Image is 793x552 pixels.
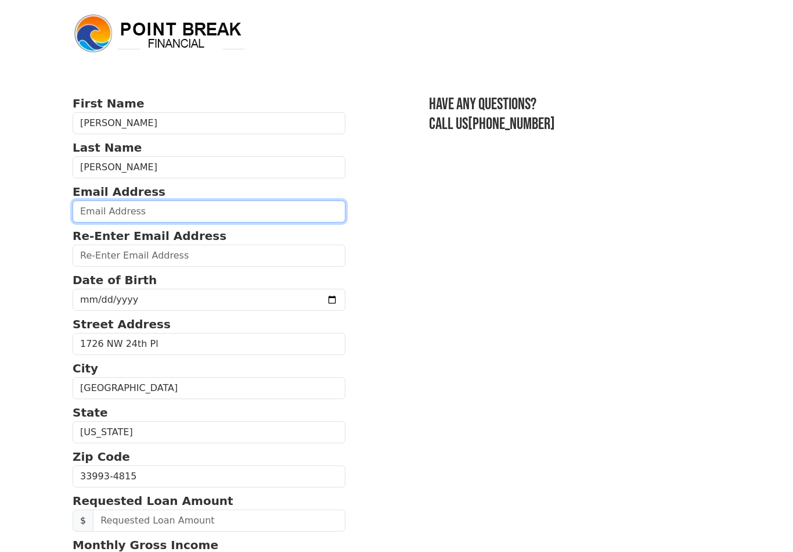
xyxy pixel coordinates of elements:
[73,229,226,243] strong: Re-Enter Email Address
[429,114,720,134] h3: Call us
[73,13,247,55] img: logo.png
[429,95,720,114] h3: Have any questions?
[73,406,108,420] strong: State
[93,510,345,532] input: Requested Loan Amount
[73,317,171,331] strong: Street Address
[73,450,130,464] strong: Zip Code
[468,114,555,134] a: [PHONE_NUMBER]
[73,510,93,532] span: $
[73,156,345,178] input: Last Name
[73,494,233,508] strong: Requested Loan Amount
[73,273,157,287] strong: Date of Birth
[73,200,345,223] input: Email Address
[73,361,98,375] strong: City
[73,141,142,155] strong: Last Name
[73,333,345,355] input: Street Address
[73,112,345,134] input: First Name
[73,185,165,199] strong: Email Address
[73,96,144,110] strong: First Name
[73,245,345,267] input: Re-Enter Email Address
[73,465,345,488] input: Zip Code
[73,377,345,399] input: City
